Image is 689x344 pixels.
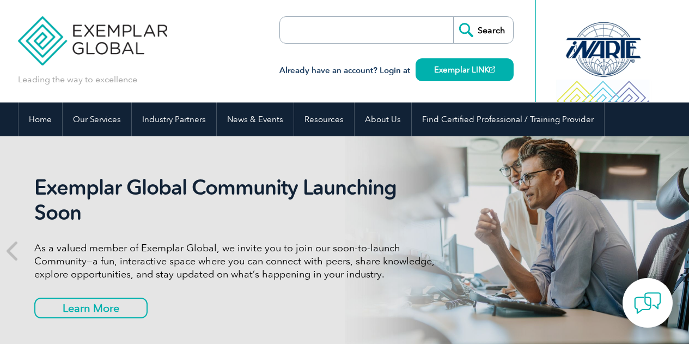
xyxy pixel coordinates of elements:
a: Industry Partners [132,102,216,136]
img: contact-chat.png [634,289,661,317]
input: Search [453,17,513,43]
a: News & Events [217,102,294,136]
p: Leading the way to excellence [18,74,137,86]
a: Find Certified Professional / Training Provider [412,102,604,136]
a: Resources [294,102,354,136]
a: Exemplar LINK [416,58,514,81]
img: open_square.png [489,67,495,73]
a: About Us [355,102,411,136]
a: Our Services [63,102,131,136]
h2: Exemplar Global Community Launching Soon [34,175,443,225]
a: Learn More [34,298,148,318]
p: As a valued member of Exemplar Global, we invite you to join our soon-to-launch Community—a fun, ... [34,242,443,281]
a: Home [19,102,62,136]
h3: Already have an account? Login at [279,64,514,77]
